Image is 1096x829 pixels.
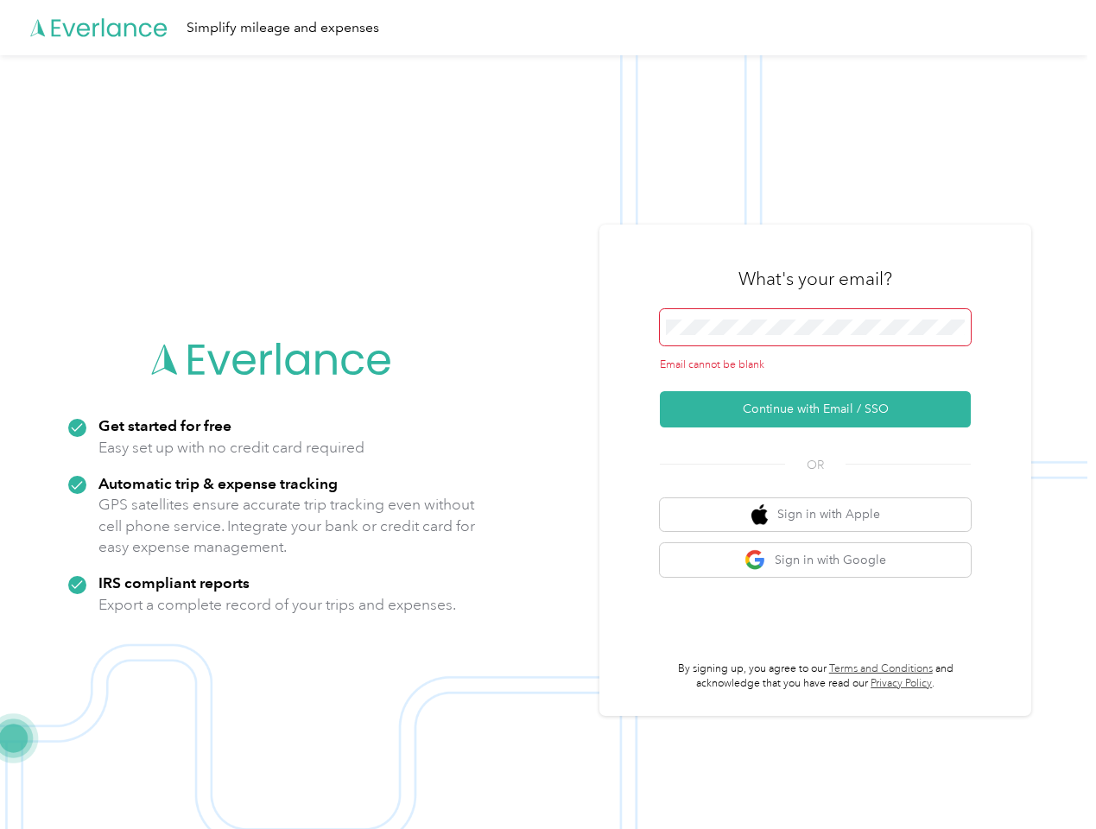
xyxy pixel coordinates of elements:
button: Continue with Email / SSO [660,391,971,427]
a: Privacy Policy [871,677,932,690]
button: google logoSign in with Google [660,543,971,577]
h3: What's your email? [738,267,892,291]
img: apple logo [751,504,769,526]
strong: Get started for free [98,416,231,434]
strong: IRS compliant reports [98,573,250,592]
div: Email cannot be blank [660,358,971,373]
strong: Automatic trip & expense tracking [98,474,338,492]
p: Export a complete record of your trips and expenses. [98,594,456,616]
img: google logo [744,549,766,571]
p: GPS satellites ensure accurate trip tracking even without cell phone service. Integrate your bank... [98,494,476,558]
button: apple logoSign in with Apple [660,498,971,532]
div: Simplify mileage and expenses [187,17,379,39]
p: By signing up, you agree to our and acknowledge that you have read our . [660,661,971,692]
a: Terms and Conditions [829,662,933,675]
span: OR [785,456,846,474]
p: Easy set up with no credit card required [98,437,364,459]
